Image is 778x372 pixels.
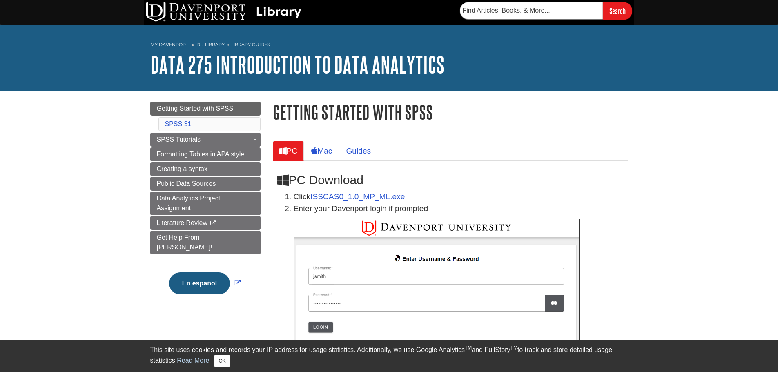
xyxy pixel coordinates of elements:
span: Get Help From [PERSON_NAME]! [157,234,212,251]
a: SPSS Tutorials [150,133,261,147]
input: Find Articles, Books, & More... [460,2,603,19]
h1: Getting Started with SPSS [273,102,628,123]
a: Formatting Tables in APA style [150,147,261,161]
span: Literature Review [157,219,208,226]
a: My Davenport [150,41,188,48]
i: This link opens in a new window [209,221,216,226]
a: PC [273,141,304,161]
p: Enter your Davenport login if prompted [294,203,624,215]
a: Download opens in new window [310,192,405,201]
a: Getting Started with SPSS [150,102,261,116]
span: SPSS Tutorials [157,136,201,143]
div: Guide Page Menu [150,102,261,308]
a: Library Guides [231,42,270,47]
div: This site uses cookies and records your IP address for usage statistics. Additionally, we use Goo... [150,345,628,367]
img: DU Library [146,2,301,22]
span: Getting Started with SPSS [157,105,234,112]
li: Click [294,191,624,203]
a: Literature Review [150,216,261,230]
form: Searches DU Library's articles, books, and more [460,2,632,20]
a: Creating a syntax [150,162,261,176]
a: DATA 275 Introduction to Data Analytics [150,52,444,77]
a: Data Analytics Project Assignment [150,192,261,215]
span: Data Analytics Project Assignment [157,195,221,212]
sup: TM [510,345,517,351]
input: Search [603,2,632,20]
a: Guides [339,141,377,161]
a: Mac [305,141,339,161]
button: Close [214,355,230,367]
a: Get Help From [PERSON_NAME]! [150,231,261,254]
h2: PC Download [277,173,624,187]
button: En español [169,272,230,294]
a: DU Library [196,42,225,47]
span: Creating a syntax [157,165,208,172]
sup: TM [465,345,472,351]
span: Formatting Tables in APA style [157,151,245,158]
a: Public Data Sources [150,177,261,191]
span: Public Data Sources [157,180,216,187]
a: SPSS 31 [165,120,192,127]
nav: breadcrumb [150,39,628,52]
a: Read More [177,357,209,364]
a: Link opens in new window [167,280,243,287]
